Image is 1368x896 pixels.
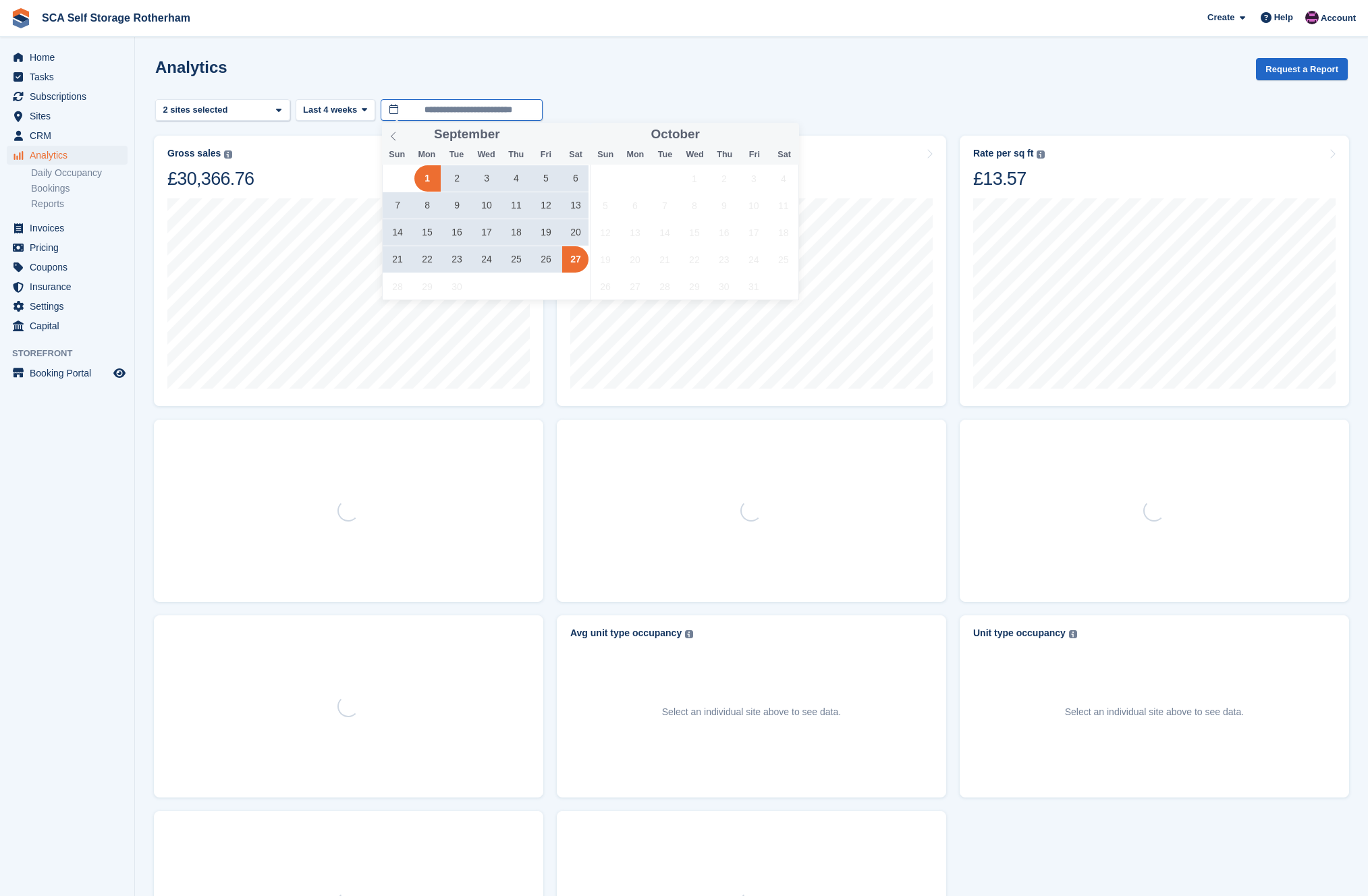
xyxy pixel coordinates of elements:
[1256,58,1348,80] button: Request a Report
[1065,705,1244,719] p: Select an individual site above to see data.
[593,273,619,300] span: October 26, 2025
[973,167,1045,190] div: £13.57
[7,146,128,165] a: menu
[650,150,680,159] span: Tue
[7,277,128,296] a: menu
[710,150,740,159] span: Thu
[7,107,128,125] a: menu
[740,192,767,219] span: October 10, 2025
[296,99,375,121] button: Last 4 weeks
[224,150,232,159] img: icon-info-grey-7440780725fd019a000dd9b08b2336e03edf1995a4989e88bcd33f0948082b44.svg
[12,347,134,360] span: Storefront
[711,192,737,219] span: October 9, 2025
[622,192,648,219] span: October 6, 2025
[770,246,796,273] span: October 25, 2025
[414,273,441,300] span: September 29, 2025
[562,165,589,192] span: September 6, 2025
[444,192,470,219] span: September 9, 2025
[1321,11,1356,25] span: Account
[30,48,111,67] span: Home
[385,219,411,246] span: September 14, 2025
[561,150,591,159] span: Sat
[31,167,128,179] a: Daily Occupancy
[441,150,471,159] span: Tue
[711,273,737,300] span: October 30, 2025
[711,246,737,273] span: October 23, 2025
[36,7,196,29] a: SCA Self Storage Rotherham
[7,126,128,145] a: menu
[532,165,559,192] span: September 5, 2025
[1069,630,1077,638] img: icon-info-grey-7440780725fd019a000dd9b08b2336e03edf1995a4989e88bcd33f0948082b44.svg
[973,627,1066,639] div: Unit type occupancy
[651,246,678,273] span: October 21, 2025
[444,246,470,273] span: September 23, 2025
[414,246,441,273] span: September 22, 2025
[532,192,559,219] span: September 12, 2025
[740,150,769,159] span: Fri
[1305,11,1319,24] img: Dale Chapman
[30,219,111,237] span: Invoices
[1037,150,1045,159] img: icon-info-grey-7440780725fd019a000dd9b08b2336e03edf1995a4989e88bcd33f0948082b44.svg
[7,258,128,277] a: menu
[434,128,500,141] span: September
[7,238,128,257] a: menu
[622,246,648,273] span: October 20, 2025
[7,297,128,316] a: menu
[7,364,128,383] a: menu
[385,273,411,300] span: September 28, 2025
[769,150,799,159] span: Sat
[444,219,470,246] span: September 16, 2025
[30,87,111,106] span: Subscriptions
[622,219,648,246] span: October 13, 2025
[382,150,412,159] span: Sun
[681,246,707,273] span: October 22, 2025
[503,192,530,219] span: September 11, 2025
[711,219,737,246] span: October 16, 2025
[503,246,530,273] span: September 25, 2025
[651,128,700,141] span: October
[30,316,111,335] span: Capital
[111,365,128,381] a: Preview store
[11,8,31,28] img: stora-icon-8386f47178a22dfd0bd8f6a31ec36ba5ce8667c1dd55bd0f319d3a0aa187defe.svg
[31,198,128,211] a: Reports
[7,48,128,67] a: menu
[501,150,531,159] span: Thu
[770,165,796,192] span: October 4, 2025
[740,273,767,300] span: October 31, 2025
[155,58,227,76] h2: Analytics
[593,219,619,246] span: October 12, 2025
[532,246,559,273] span: September 26, 2025
[30,364,111,383] span: Booking Portal
[620,150,650,159] span: Mon
[414,192,441,219] span: September 8, 2025
[740,219,767,246] span: October 17, 2025
[562,246,589,273] span: September 27, 2025
[31,182,128,195] a: Bookings
[973,148,1033,159] div: Rate per sq ft
[562,219,589,246] span: September 20, 2025
[680,150,710,159] span: Wed
[622,273,648,300] span: October 27, 2025
[30,67,111,86] span: Tasks
[570,627,682,639] div: Avg unit type occupancy
[662,705,841,719] p: Select an individual site above to see data.
[651,273,678,300] span: October 28, 2025
[685,630,693,638] img: icon-info-grey-7440780725fd019a000dd9b08b2336e03edf1995a4989e88bcd33f0948082b44.svg
[681,192,707,219] span: October 8, 2025
[474,192,500,219] span: September 10, 2025
[740,165,767,192] span: October 3, 2025
[711,165,737,192] span: October 2, 2025
[7,316,128,335] a: menu
[472,150,501,159] span: Wed
[30,297,111,316] span: Settings
[474,219,500,246] span: September 17, 2025
[7,87,128,106] a: menu
[503,165,530,192] span: September 4, 2025
[30,126,111,145] span: CRM
[7,219,128,237] a: menu
[593,246,619,273] span: October 19, 2025
[500,128,543,142] input: Year
[414,219,441,246] span: September 15, 2025
[30,238,111,257] span: Pricing
[591,150,620,159] span: Sun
